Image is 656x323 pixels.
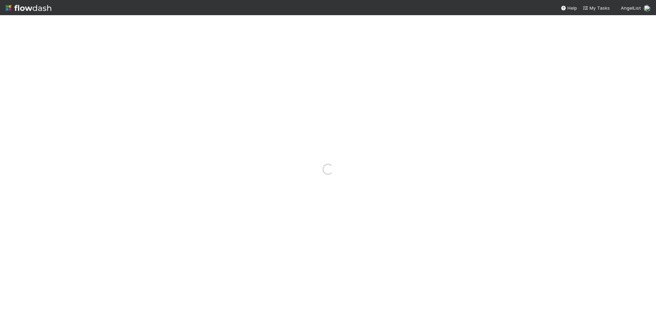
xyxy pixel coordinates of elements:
[644,5,650,12] img: avatar_c0d2ec3f-77e2-40ea-8107-ee7bdb5edede.png
[561,4,577,11] div: Help
[583,5,610,11] span: My Tasks
[621,5,641,11] span: AngelList
[583,4,610,11] a: My Tasks
[6,2,51,14] img: logo-inverted-e16ddd16eac7371096b0.svg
